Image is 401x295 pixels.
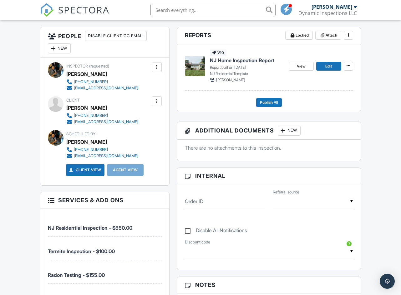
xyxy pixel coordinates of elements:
label: Order ID [185,198,203,205]
div: [EMAIL_ADDRESS][DOMAIN_NAME] [74,86,138,91]
a: [PHONE_NUMBER] [66,79,138,85]
a: SPECTORA [40,8,109,22]
h3: Notes [177,277,361,293]
img: The Best Home Inspection Software - Spectora [40,3,54,17]
div: [PHONE_NUMBER] [74,113,108,118]
div: New [48,43,71,53]
div: Dynamic Inspections LLC [298,10,357,16]
span: Scheduled By [66,132,95,136]
div: [PERSON_NAME] [66,103,107,112]
h3: Services & Add ons [40,192,169,208]
li: Service: Radon Testing [48,260,161,284]
h3: Additional Documents [177,122,361,140]
a: [EMAIL_ADDRESS][DOMAIN_NAME] [66,119,138,125]
p: There are no attachments to this inspection. [185,144,353,151]
a: [PHONE_NUMBER] [66,147,138,153]
input: Search everything... [150,4,276,16]
span: Inspector [66,64,88,68]
div: [PHONE_NUMBER] [74,147,108,152]
h3: People [40,27,169,57]
a: [EMAIL_ADDRESS][DOMAIN_NAME] [66,153,138,159]
li: Service: NJ Residential Inspection [48,213,161,237]
span: NJ Residential Inspection - $550.00 [48,225,132,231]
div: [EMAIL_ADDRESS][DOMAIN_NAME] [74,153,138,158]
div: [PERSON_NAME] [66,69,107,79]
label: Disable All Notifications [185,227,247,235]
li: Service: Termite Inspection [48,237,161,260]
a: [EMAIL_ADDRESS][DOMAIN_NAME] [66,85,138,91]
span: (requested) [89,64,109,68]
span: SPECTORA [58,3,109,16]
span: Radon Testing - $155.00 [48,272,105,278]
span: Termite Inspection - $100.00 [48,248,115,254]
a: Client View [68,167,101,173]
label: Referral source [273,189,299,195]
a: [PHONE_NUMBER] [66,112,138,119]
div: [PERSON_NAME] [312,4,352,10]
h3: Internal [177,168,361,184]
div: [PHONE_NUMBER] [74,79,108,84]
div: [PERSON_NAME] [66,137,107,147]
div: Open Intercom Messenger [380,274,395,289]
div: [EMAIL_ADDRESS][DOMAIN_NAME] [74,119,138,124]
span: Client [66,98,80,102]
div: New [278,126,301,136]
div: Disable Client CC Email [85,31,147,41]
label: Discount code [185,239,210,245]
